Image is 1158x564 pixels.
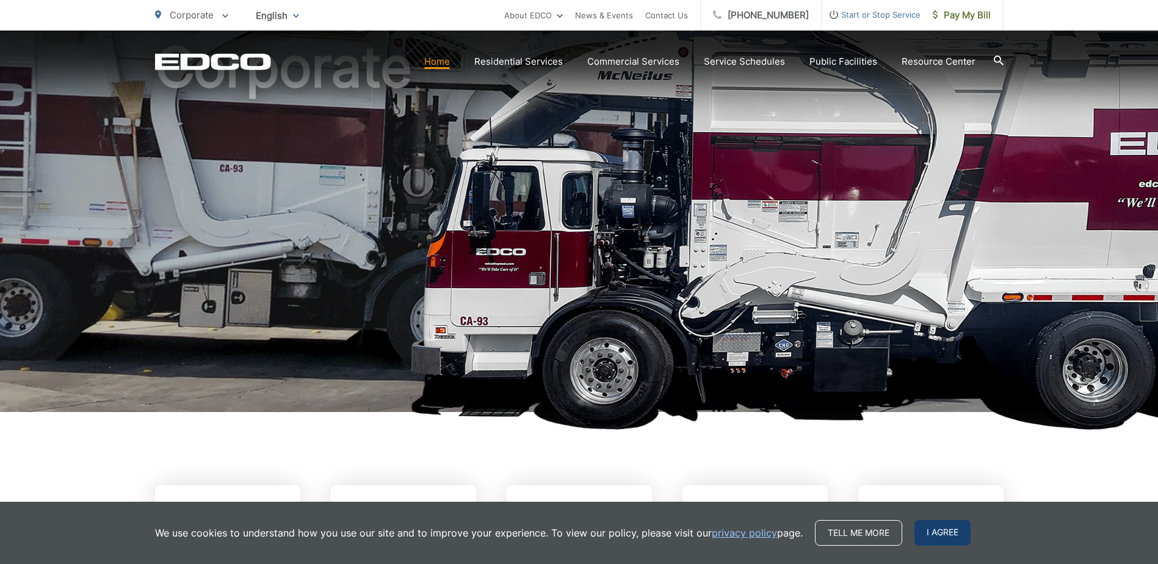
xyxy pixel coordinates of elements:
a: EDCD logo. Return to the homepage. [155,53,271,70]
a: News & Events [575,8,633,23]
a: Public Facilities [809,54,877,69]
a: Service Schedules [704,54,785,69]
a: privacy policy [712,526,777,540]
a: Residential Services [474,54,563,69]
span: Pay My Bill [933,8,991,23]
a: Contact Us [645,8,688,23]
h1: Corporate [155,37,1004,423]
span: Corporate [170,9,214,21]
a: Commercial Services [587,54,679,69]
p: We use cookies to understand how you use our site and to improve your experience. To view our pol... [155,526,803,540]
a: About EDCO [504,8,563,23]
a: Resource Center [902,54,975,69]
span: English [247,5,308,26]
a: Tell me more [815,520,902,546]
span: I agree [914,520,971,546]
a: Home [424,54,450,69]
